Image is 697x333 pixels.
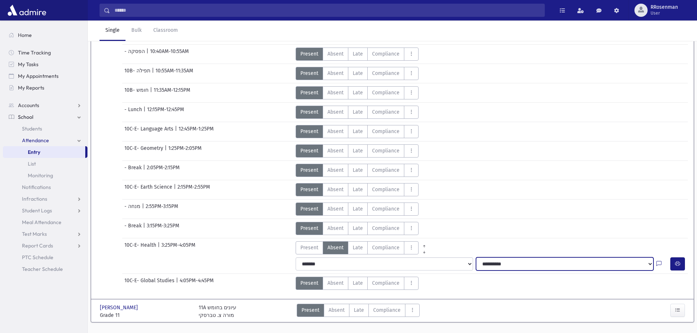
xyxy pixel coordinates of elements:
span: 12:45PM-1:25PM [179,125,214,138]
span: List [28,160,36,167]
span: Compliance [372,279,400,287]
span: Late [353,147,363,155]
span: | [174,183,177,196]
span: Present [300,147,318,155]
span: Compliance [372,205,400,213]
div: AttTypes [296,144,419,158]
div: AttTypes [296,48,419,61]
span: 10C-E- Global Studies [124,277,176,290]
a: My Appointments [3,70,87,82]
span: [PERSON_NAME] [100,304,139,311]
span: 12:15PM-12:45PM [147,106,184,119]
div: AttTypes [296,125,419,138]
span: 10C-E- Geometry [124,144,165,158]
span: Present [300,128,318,135]
a: Monitoring [3,170,87,181]
span: Compliance [372,166,400,174]
span: 3:25PM-4:05PM [161,241,195,254]
span: Late [353,128,363,135]
img: AdmirePro [6,3,48,18]
div: AttTypes [296,277,419,290]
span: Present [300,69,318,77]
span: Absent [327,89,344,97]
span: - הפסקה [124,48,146,61]
span: | [158,241,161,254]
span: 3:15PM-3:25PM [147,222,179,235]
span: Late [354,306,364,314]
span: Late [353,244,363,251]
span: Present [300,279,318,287]
div: AttTypes [296,203,419,216]
span: - מנחה [124,203,142,216]
span: Present [300,244,318,251]
span: Time Tracking [18,49,51,56]
span: - Break [124,164,143,177]
a: Students [3,123,87,135]
span: Present [300,166,318,174]
span: 10:55AM-11:35AM [155,67,193,80]
span: Absent [327,186,344,193]
a: Test Marks [3,228,87,240]
a: Home [3,29,87,41]
span: | [143,222,147,235]
div: 11A עיונים בחומש מורה צ. טברסקי [199,304,236,319]
span: RRosenman [651,4,678,10]
a: Infractions [3,193,87,205]
span: Compliance [372,186,400,193]
a: My Reports [3,82,87,94]
span: Late [353,69,363,77]
span: 10C-E- Language Arts [124,125,175,138]
span: Absent [327,147,344,155]
span: Absent [327,128,344,135]
span: 10C-E- Health [124,241,158,254]
span: 2:55PM-3:15PM [146,203,178,216]
div: AttTypes [296,106,419,119]
span: 10B- חומש [124,86,150,99]
span: Students [22,125,42,132]
span: | [143,106,147,119]
span: Present [300,50,318,58]
span: 10C-E- Earth Science [124,183,174,196]
span: Student Logs [22,207,52,214]
span: Late [353,166,363,174]
span: - Break [124,222,143,235]
span: Infractions [22,196,47,202]
span: Accounts [18,102,39,109]
a: Meal Attendance [3,216,87,228]
span: Attendance [22,137,49,144]
a: Report Cards [3,240,87,251]
span: Absent [327,279,344,287]
a: School [3,111,87,123]
span: Absent [327,244,344,251]
span: - Lunch [124,106,143,119]
span: Present [300,186,318,193]
span: School [18,114,33,120]
a: PTC Schedule [3,251,87,263]
a: Teacher Schedule [3,263,87,275]
a: Student Logs [3,205,87,216]
span: | [175,125,179,138]
div: AttTypes [297,304,420,319]
span: Entry [28,149,40,155]
span: Report Cards [22,242,53,249]
a: My Tasks [3,58,87,70]
span: 4:05PM-4:45PM [180,277,214,290]
a: Attendance [3,135,87,146]
span: User [651,10,678,16]
a: All Later [419,247,430,253]
span: | [143,164,147,177]
span: Compliance [372,69,400,77]
span: Absent [327,205,344,213]
span: Late [353,279,363,287]
span: Compliance [372,50,400,58]
span: Monitoring [28,172,53,179]
span: 2:05PM-2:15PM [147,164,180,177]
span: Present [300,89,318,97]
span: Compliance [372,89,400,97]
div: AttTypes [296,67,419,80]
span: 1:25PM-2:05PM [168,144,202,158]
a: Classroom [147,20,184,41]
a: Time Tracking [3,47,87,58]
span: | [146,48,150,61]
span: Present [300,205,318,213]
